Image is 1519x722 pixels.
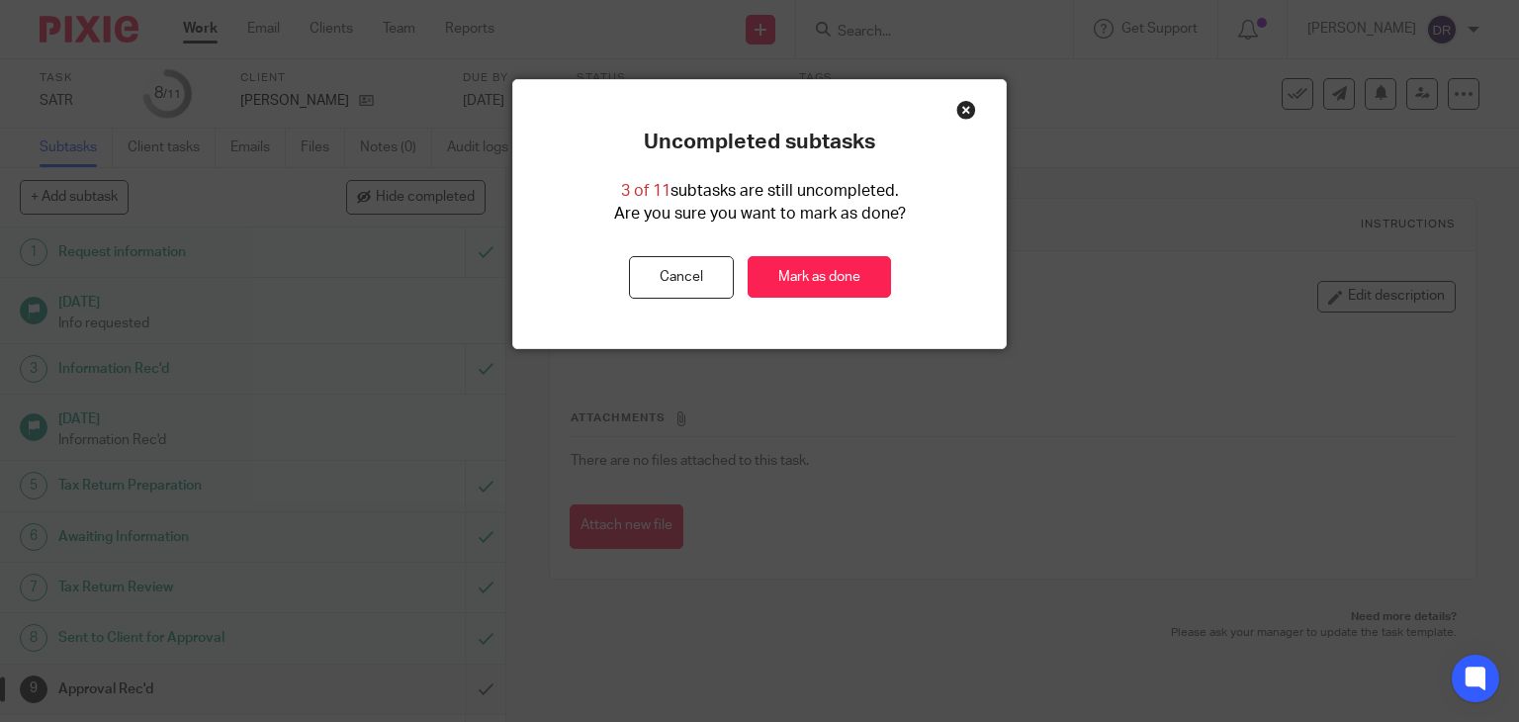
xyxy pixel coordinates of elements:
[748,256,891,299] a: Mark as done
[644,130,875,155] p: Uncompleted subtasks
[956,100,976,120] div: Close this dialog window
[621,183,670,199] span: 3 of 11
[629,256,734,299] button: Cancel
[621,180,899,203] p: subtasks are still uncompleted.
[614,203,906,226] p: Are you sure you want to mark as done?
